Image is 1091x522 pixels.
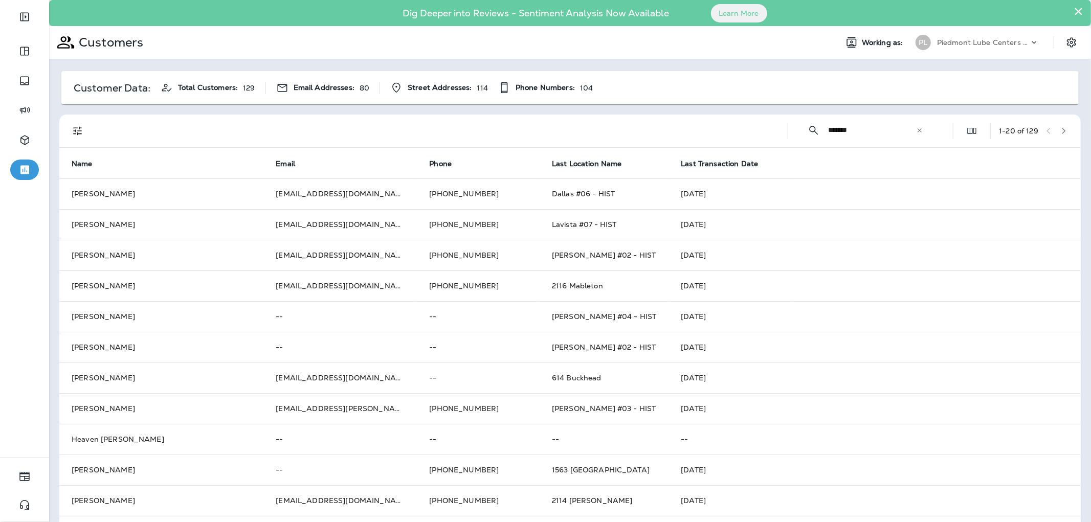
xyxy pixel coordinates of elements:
[429,343,527,351] p: --
[552,435,656,443] p: --
[669,270,1081,301] td: [DATE]
[68,121,88,141] button: Filters
[373,12,699,15] p: Dig Deeper into Reviews - Sentiment Analysis Now Available
[552,160,622,168] span: Last Location Name
[429,374,527,382] p: --
[429,159,465,168] span: Phone
[59,362,263,393] td: [PERSON_NAME]
[681,160,758,168] span: Last Transaction Date
[417,209,540,240] td: [PHONE_NUMBER]
[72,159,106,168] span: Name
[681,159,771,168] span: Last Transaction Date
[552,220,617,229] span: Lavista #07 - HIST
[59,209,263,240] td: [PERSON_NAME]
[263,393,417,424] td: [EMAIL_ADDRESS][PERSON_NAME][DOMAIN_NAME]
[580,84,593,92] p: 104
[516,83,575,92] span: Phone Numbers:
[429,435,527,443] p: --
[669,178,1081,209] td: [DATE]
[862,38,905,47] span: Working as:
[552,159,635,168] span: Last Location Name
[294,83,354,92] span: Email Addresses:
[74,84,150,92] p: Customer Data:
[804,120,824,141] button: Collapse Search
[10,7,39,27] button: Expand Sidebar
[263,178,417,209] td: [EMAIL_ADDRESS][DOMAIN_NAME]
[552,251,656,260] span: [PERSON_NAME] #02 - HIST
[417,240,540,270] td: [PHONE_NUMBER]
[417,455,540,485] td: [PHONE_NUMBER]
[417,393,540,424] td: [PHONE_NUMBER]
[243,84,255,92] p: 129
[669,455,1081,485] td: [DATE]
[429,160,452,168] span: Phone
[72,160,93,168] span: Name
[276,435,405,443] p: --
[178,83,238,92] span: Total Customers:
[276,343,405,351] p: --
[59,485,263,516] td: [PERSON_NAME]
[263,485,417,516] td: [EMAIL_ADDRESS][DOMAIN_NAME]
[276,466,405,474] p: --
[75,35,143,50] p: Customers
[276,312,405,321] p: --
[59,424,263,455] td: Heaven [PERSON_NAME]
[477,84,488,92] p: 114
[59,332,263,362] td: [PERSON_NAME]
[429,312,527,321] p: --
[360,84,369,92] p: 80
[552,189,615,198] span: Dallas #06 - HIST
[681,435,1068,443] p: --
[417,270,540,301] td: [PHONE_NUMBER]
[669,332,1081,362] td: [DATE]
[552,465,650,474] span: 1563 [GEOGRAPHIC_DATA]
[669,209,1081,240] td: [DATE]
[408,83,472,92] span: Street Addresses:
[937,38,1029,47] p: Piedmont Lube Centers LLC
[263,240,417,270] td: [EMAIL_ADDRESS][DOMAIN_NAME]
[669,301,1081,332] td: [DATE]
[669,240,1081,270] td: [DATE]
[276,159,308,168] span: Email
[669,393,1081,424] td: [DATE]
[552,343,656,352] span: [PERSON_NAME] #02 - HIST
[552,281,603,290] span: 2116 Mableton
[552,496,633,505] span: 2114 [PERSON_NAME]
[962,121,982,141] button: Edit Fields
[59,240,263,270] td: [PERSON_NAME]
[59,455,263,485] td: [PERSON_NAME]
[669,362,1081,393] td: [DATE]
[711,4,767,22] button: Learn More
[59,301,263,332] td: [PERSON_NAME]
[552,373,602,382] span: 614 Buckhead
[417,178,540,209] td: [PHONE_NUMBER]
[669,485,1081,516] td: [DATE]
[263,270,417,301] td: [EMAIL_ADDRESS][DOMAIN_NAME]
[999,127,1038,135] div: 1 - 20 of 129
[263,362,417,393] td: [EMAIL_ADDRESS][DOMAIN_NAME]
[1074,3,1083,19] button: Close
[59,270,263,301] td: [PERSON_NAME]
[1062,33,1081,52] button: Settings
[552,312,656,321] span: [PERSON_NAME] #04 - HIST
[417,485,540,516] td: [PHONE_NUMBER]
[552,404,656,413] span: [PERSON_NAME] #03 - HIST
[916,35,931,50] div: PL
[276,160,295,168] span: Email
[59,178,263,209] td: [PERSON_NAME]
[263,209,417,240] td: [EMAIL_ADDRESS][DOMAIN_NAME]
[59,393,263,424] td: [PERSON_NAME]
